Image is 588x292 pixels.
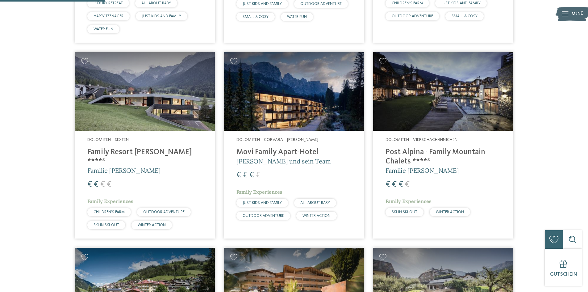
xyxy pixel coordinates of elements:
span: € [392,180,397,188]
span: Family Experiences [236,189,282,195]
span: WATER FUN [94,27,113,31]
span: WATER FUN [287,15,307,19]
span: Familie [PERSON_NAME] [87,167,161,174]
a: Familienhotels gesucht? Hier findet ihr die besten! Dolomiten – Corvara – [PERSON_NAME] Movi Fami... [224,52,364,238]
span: SKI-IN SKI-OUT [94,223,119,227]
span: € [249,171,254,179]
a: Familienhotels gesucht? Hier findet ihr die besten! Dolomiten – Sexten Family Resort [PERSON_NAME... [75,52,215,238]
span: WINTER ACTION [138,223,166,227]
span: OUTDOOR ADVENTURE [392,14,433,18]
span: SKI-IN SKI-OUT [392,210,417,214]
h4: Post Alpina - Family Mountain Chalets ****ˢ [386,148,501,166]
span: ALL ABOUT BABY [141,1,171,5]
a: Gutschein [545,249,582,286]
span: JUST KIDS AND FAMILY [441,1,481,5]
img: Family Resort Rainer ****ˢ [75,52,215,131]
img: Post Alpina - Family Mountain Chalets ****ˢ [373,52,513,131]
span: Dolomiten – Corvara – [PERSON_NAME] [236,138,318,142]
span: € [94,180,98,188]
span: € [386,180,390,188]
span: Family Experiences [87,198,133,204]
span: € [236,171,241,179]
span: WINTER ACTION [436,210,464,214]
span: € [107,180,111,188]
span: € [398,180,403,188]
span: € [405,180,410,188]
span: JUST KIDS AND FAMILY [243,2,282,6]
span: ALL ABOUT BABY [300,201,330,205]
span: Familie [PERSON_NAME] [386,167,459,174]
span: OUTDOOR ADVENTURE [143,210,185,214]
span: € [100,180,105,188]
span: € [243,171,248,179]
span: € [87,180,92,188]
span: Family Experiences [386,198,432,204]
span: JUST KIDS AND FAMILY [142,14,181,18]
span: Gutschein [550,272,577,277]
span: WINTER ACTION [302,214,331,218]
h4: Family Resort [PERSON_NAME] ****ˢ [87,148,202,166]
img: Familienhotels gesucht? Hier findet ihr die besten! [224,52,364,131]
span: Dolomiten – Vierschach-Innichen [386,138,457,142]
span: JUST KIDS AND FAMILY [243,201,282,205]
span: LUXURY RETREAT [94,1,123,5]
span: Dolomiten – Sexten [87,138,129,142]
span: € [256,171,261,179]
h4: Movi Family Apart-Hotel [236,148,352,157]
span: CHILDREN’S FARM [392,1,423,5]
span: SMALL & COSY [243,15,269,19]
span: OUTDOOR ADVENTURE [243,214,284,218]
span: [PERSON_NAME] und sein Team [236,157,331,165]
span: OUTDOOR ADVENTURE [300,2,342,6]
span: SMALL & COSY [452,14,477,18]
span: HAPPY TEENAGER [94,14,123,18]
span: CHILDREN’S FARM [94,210,125,214]
a: Familienhotels gesucht? Hier findet ihr die besten! Dolomiten – Vierschach-Innichen Post Alpina -... [373,52,513,238]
